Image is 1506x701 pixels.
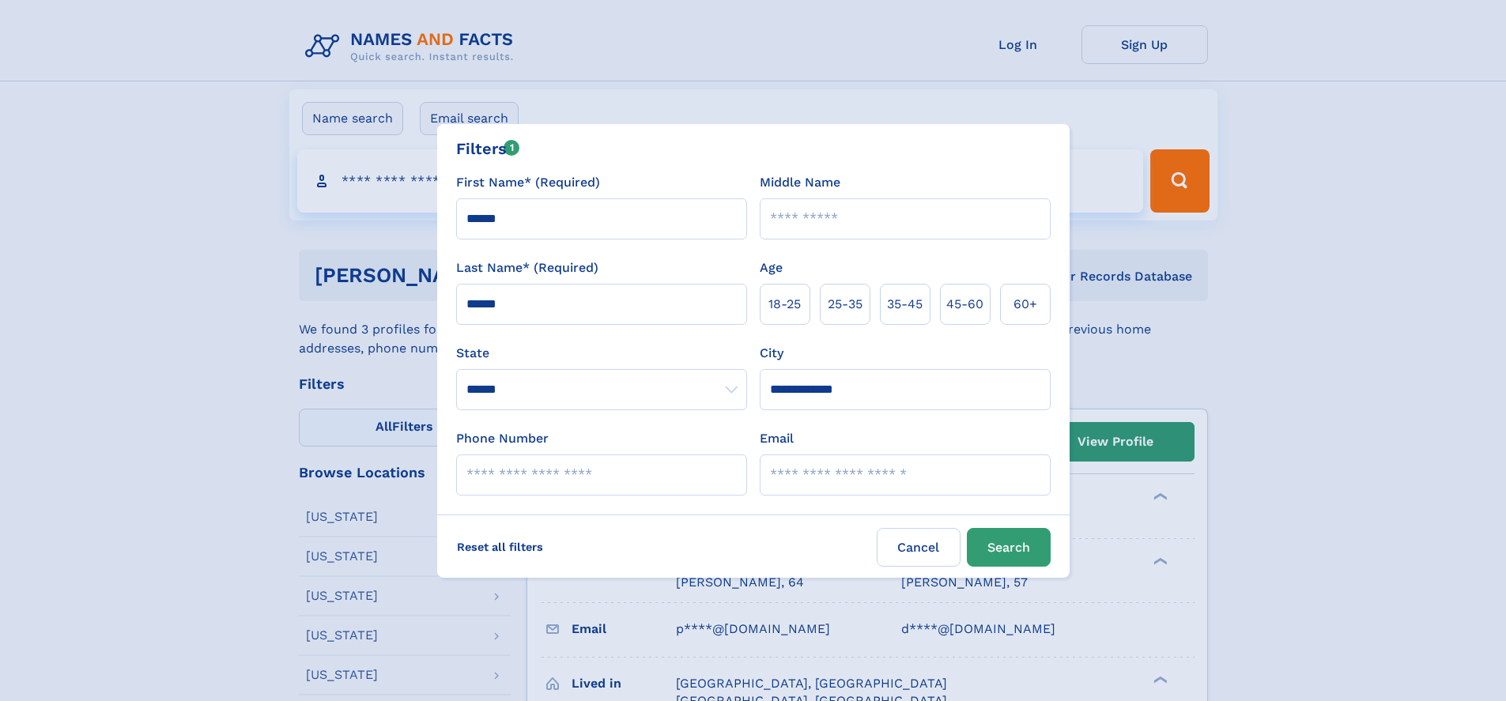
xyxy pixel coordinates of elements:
div: Filters [456,137,520,160]
span: 18‑25 [768,295,801,314]
label: Last Name* (Required) [456,258,598,277]
span: 45‑60 [946,295,983,314]
label: Phone Number [456,429,549,448]
span: 25‑35 [828,295,862,314]
label: Email [760,429,794,448]
label: City [760,344,783,363]
label: Middle Name [760,173,840,192]
label: Cancel [877,528,961,567]
label: Reset all filters [447,528,553,566]
label: Age [760,258,783,277]
span: 60+ [1013,295,1037,314]
span: 35‑45 [887,295,923,314]
label: State [456,344,747,363]
button: Search [967,528,1051,567]
label: First Name* (Required) [456,173,600,192]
